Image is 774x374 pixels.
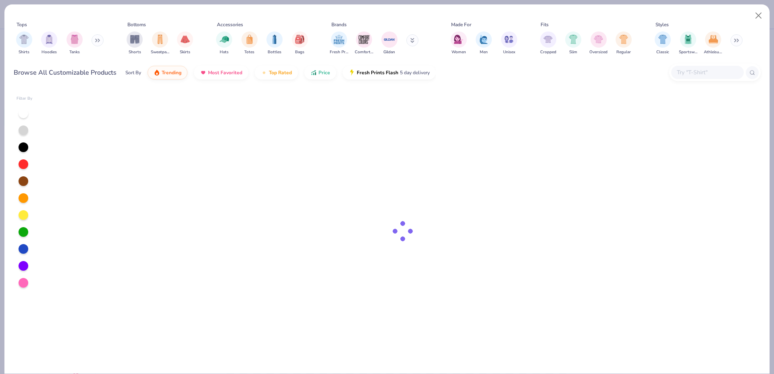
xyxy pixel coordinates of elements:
[333,33,345,46] img: Fresh Prints Image
[476,31,492,55] button: filter button
[241,31,258,55] button: filter button
[181,35,190,44] img: Skirts Image
[129,49,141,55] span: Shorts
[216,31,232,55] button: filter button
[451,49,466,55] span: Women
[540,49,556,55] span: Cropped
[151,31,169,55] button: filter button
[655,21,669,28] div: Styles
[704,49,722,55] span: Athleisure
[148,66,187,79] button: Trending
[355,31,373,55] button: filter button
[217,21,243,28] div: Accessories
[679,31,697,55] button: filter button
[42,49,57,55] span: Hoodies
[41,31,57,55] button: filter button
[569,49,577,55] span: Slim
[684,35,693,44] img: Sportswear Image
[565,31,581,55] div: filter for Slim
[383,33,395,46] img: Gildan Image
[330,49,348,55] span: Fresh Prints
[292,31,308,55] button: filter button
[70,35,79,44] img: Tanks Image
[269,69,292,76] span: Top Rated
[589,49,608,55] span: Oversized
[268,49,281,55] span: Bottles
[16,31,32,55] div: filter for Shirts
[220,49,229,55] span: Hats
[704,31,722,55] div: filter for Athleisure
[255,66,298,79] button: Top Rated
[19,35,29,44] img: Shirts Image
[451,21,471,28] div: Made For
[208,69,242,76] span: Most Favorited
[220,35,229,44] img: Hats Image
[451,31,467,55] div: filter for Women
[540,31,556,55] button: filter button
[480,49,488,55] span: Men
[125,69,141,76] div: Sort By
[751,8,766,23] button: Close
[569,35,578,44] img: Slim Image
[151,49,169,55] span: Sweatpants
[17,21,27,28] div: Tops
[501,31,517,55] button: filter button
[180,49,190,55] span: Skirts
[330,31,348,55] button: filter button
[656,49,669,55] span: Classic
[41,31,57,55] div: filter for Hoodies
[383,49,395,55] span: Gildan
[589,31,608,55] button: filter button
[16,31,32,55] button: filter button
[270,35,279,44] img: Bottles Image
[244,49,254,55] span: Totes
[156,35,164,44] img: Sweatpants Image
[241,31,258,55] div: filter for Totes
[151,31,169,55] div: filter for Sweatpants
[476,31,492,55] div: filter for Men
[543,35,553,44] img: Cropped Image
[503,49,515,55] span: Unisex
[177,31,193,55] button: filter button
[381,31,397,55] button: filter button
[679,31,697,55] div: filter for Sportswear
[619,35,628,44] img: Regular Image
[266,31,283,55] div: filter for Bottles
[69,49,80,55] span: Tanks
[454,35,463,44] img: Women Image
[679,49,697,55] span: Sportswear
[127,31,143,55] div: filter for Shorts
[130,35,139,44] img: Shorts Image
[501,31,517,55] div: filter for Unisex
[655,31,671,55] div: filter for Classic
[292,31,308,55] div: filter for Bags
[304,66,336,79] button: Price
[200,69,206,76] img: most_fav.gif
[194,66,248,79] button: Most Favorited
[266,31,283,55] button: filter button
[451,31,467,55] button: filter button
[17,96,33,102] div: Filter By
[381,31,397,55] div: filter for Gildan
[261,69,267,76] img: TopRated.gif
[330,31,348,55] div: filter for Fresh Prints
[479,35,488,44] img: Men Image
[540,31,556,55] div: filter for Cropped
[355,49,373,55] span: Comfort Colors
[295,49,304,55] span: Bags
[127,31,143,55] button: filter button
[504,35,514,44] img: Unisex Image
[704,31,722,55] button: filter button
[358,33,370,46] img: Comfort Colors Image
[127,21,146,28] div: Bottoms
[589,31,608,55] div: filter for Oversized
[67,31,83,55] button: filter button
[616,31,632,55] div: filter for Regular
[295,35,304,44] img: Bags Image
[14,68,117,77] div: Browse All Customizable Products
[343,66,436,79] button: Fresh Prints Flash5 day delivery
[594,35,603,44] img: Oversized Image
[19,49,29,55] span: Shirts
[67,31,83,55] div: filter for Tanks
[245,35,254,44] img: Totes Image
